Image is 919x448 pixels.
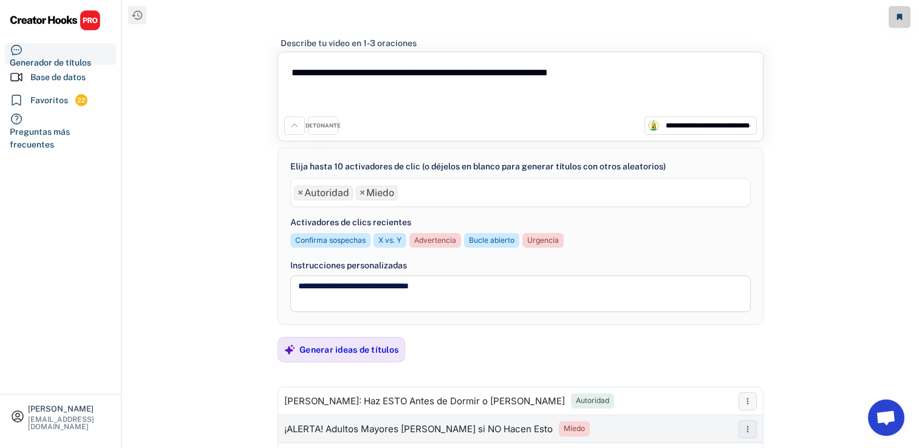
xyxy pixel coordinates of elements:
div: Bucle abierto [469,236,514,246]
div: 22 [75,95,87,106]
div: Activadores de clics recientes [290,216,411,229]
div: Generar ideas de títulos [299,344,398,355]
font: Miedo [366,187,394,199]
font: Autoridad [304,187,349,199]
div: Favoritos [30,94,68,107]
div: Describe tu video en 1-3 oraciones [281,38,417,49]
div: [EMAIL_ADDRESS][DOMAIN_NAME] [28,416,111,430]
div: Miedo [564,424,585,434]
span: × [298,188,303,198]
div: Urgencia [527,236,559,246]
div: Instrucciones personalizadas [290,259,751,272]
img: CHPRO%20Logo.svg [10,10,101,31]
span: × [360,188,365,198]
div: Generador de títulos [10,56,91,69]
div: Base de datos [30,71,86,84]
img: channels4_profile.jpg [648,120,659,131]
div: Autoridad [576,396,609,406]
div: DETONANTE [306,122,341,130]
div: [PERSON_NAME]: Haz ESTO Antes de Dormir o [PERSON_NAME] [284,396,565,406]
div: [PERSON_NAME] [28,405,111,413]
div: Preguntas más frecuentes [10,126,111,151]
div: ¡ALERTA! Adultos Mayores [PERSON_NAME] si NO Hacen Esto [284,424,553,434]
div: Confirma sospechas [295,236,366,246]
div: Advertencia [414,236,456,246]
div: Elija hasta 10 activadores de clic (o déjelos en blanco para generar títulos con otros aleatorios) [290,160,666,173]
a: Chat abierto [868,399,904,436]
div: X vs. Y [378,236,401,246]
